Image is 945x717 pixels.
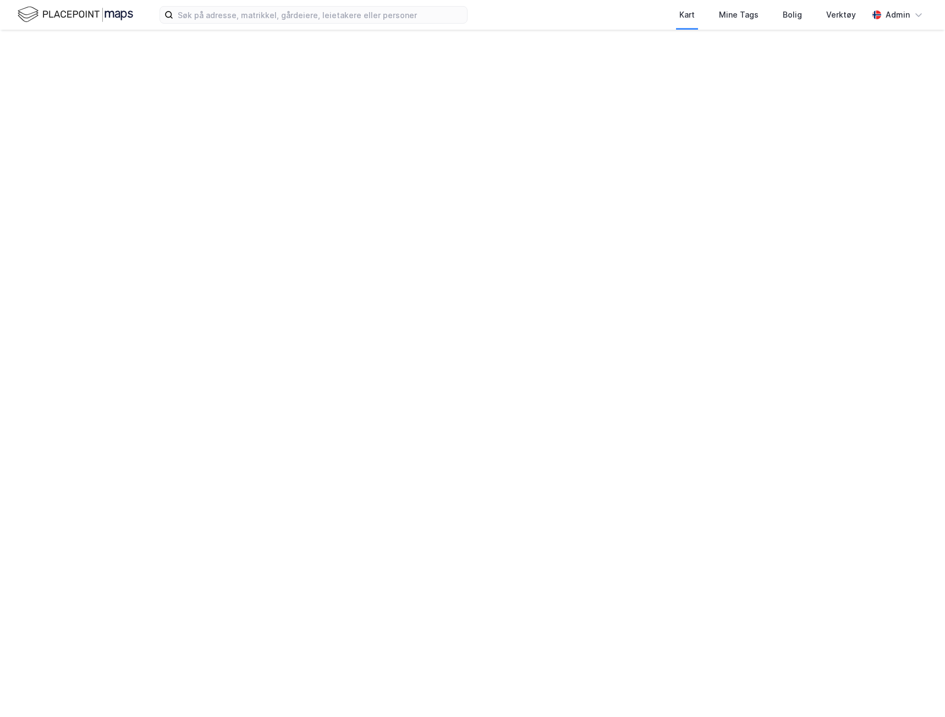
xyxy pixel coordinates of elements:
[719,8,759,21] div: Mine Tags
[826,8,856,21] div: Verktøy
[886,8,910,21] div: Admin
[18,5,133,24] img: logo.f888ab2527a4732fd821a326f86c7f29.svg
[173,7,467,23] input: Søk på adresse, matrikkel, gårdeiere, leietakere eller personer
[783,8,802,21] div: Bolig
[679,8,695,21] div: Kart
